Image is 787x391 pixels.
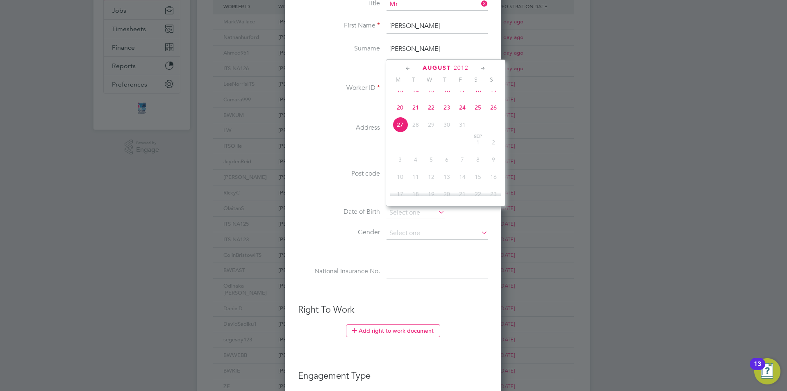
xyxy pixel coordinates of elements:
[423,100,439,115] span: 22
[470,100,486,115] span: 25
[455,117,470,133] span: 31
[298,21,380,30] label: First Name
[455,186,470,202] span: 21
[298,304,488,316] h3: Right To Work
[486,186,501,202] span: 23
[455,152,470,167] span: 7
[392,186,408,202] span: 17
[470,186,486,202] span: 22
[484,76,499,83] span: S
[454,64,469,71] span: 2012
[439,117,455,133] span: 30
[439,82,455,98] span: 16
[453,76,468,83] span: F
[486,82,501,98] span: 19
[298,267,380,276] label: National Insurance No.
[439,100,455,115] span: 23
[423,169,439,185] span: 12
[423,64,451,71] span: August
[486,135,501,150] span: 2
[392,152,408,167] span: 3
[423,117,439,133] span: 29
[408,100,423,115] span: 21
[346,324,440,337] button: Add right to work document
[298,169,380,178] label: Post code
[486,152,501,167] span: 9
[387,207,445,219] input: Select one
[439,169,455,185] span: 13
[455,169,470,185] span: 14
[408,82,423,98] span: 14
[298,44,380,53] label: Surname
[439,186,455,202] span: 20
[392,100,408,115] span: 20
[298,362,488,382] h3: Engagement Type
[437,76,453,83] span: T
[298,123,380,132] label: Address
[470,135,486,139] span: Sep
[470,135,486,150] span: 1
[486,169,501,185] span: 16
[486,100,501,115] span: 26
[408,117,423,133] span: 28
[392,82,408,98] span: 13
[423,82,439,98] span: 15
[470,82,486,98] span: 18
[387,227,488,240] input: Select one
[408,152,423,167] span: 4
[423,152,439,167] span: 5
[298,208,380,216] label: Date of Birth
[390,76,406,83] span: M
[455,100,470,115] span: 24
[468,76,484,83] span: S
[392,117,408,133] span: 27
[470,152,486,167] span: 8
[392,169,408,185] span: 10
[408,186,423,202] span: 18
[423,186,439,202] span: 19
[439,152,455,167] span: 6
[298,84,380,92] label: Worker ID
[455,82,470,98] span: 17
[298,228,380,237] label: Gender
[406,76,421,83] span: T
[421,76,437,83] span: W
[754,358,780,384] button: Open Resource Center, 13 new notifications
[408,169,423,185] span: 11
[754,364,761,375] div: 13
[470,169,486,185] span: 15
